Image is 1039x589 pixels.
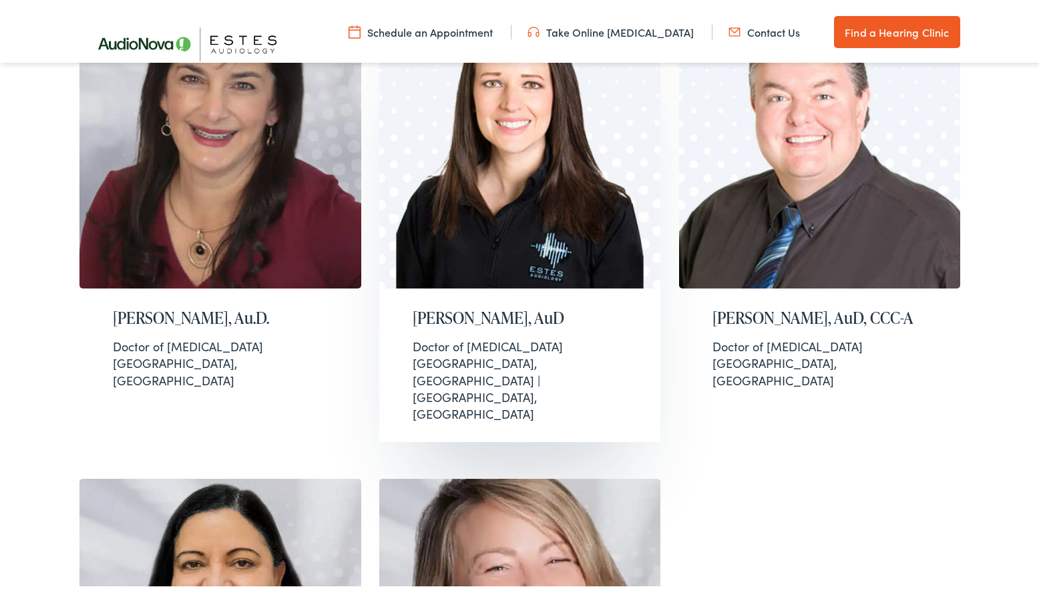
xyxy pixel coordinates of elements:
img: utility icon [349,22,361,37]
div: [GEOGRAPHIC_DATA], [GEOGRAPHIC_DATA] [712,335,927,386]
div: Doctor of [MEDICAL_DATA] [413,335,628,352]
img: utility icon [729,22,741,37]
a: Contact Us [729,22,800,37]
div: [GEOGRAPHIC_DATA], [GEOGRAPHIC_DATA] | [GEOGRAPHIC_DATA], [GEOGRAPHIC_DATA] [413,335,628,419]
a: Take Online [MEDICAL_DATA] [528,22,694,37]
h2: [PERSON_NAME], AuD [413,306,628,325]
div: [GEOGRAPHIC_DATA], [GEOGRAPHIC_DATA] [113,335,328,386]
img: utility icon [528,22,540,37]
h2: [PERSON_NAME], AuD, CCC-A [712,306,927,325]
a: Find a Hearing Clinic [834,13,960,45]
div: Doctor of [MEDICAL_DATA] [113,335,328,352]
div: Doctor of [MEDICAL_DATA] [712,335,927,352]
h2: [PERSON_NAME], Au.D. [113,306,328,325]
a: Schedule an Appointment [349,22,493,37]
